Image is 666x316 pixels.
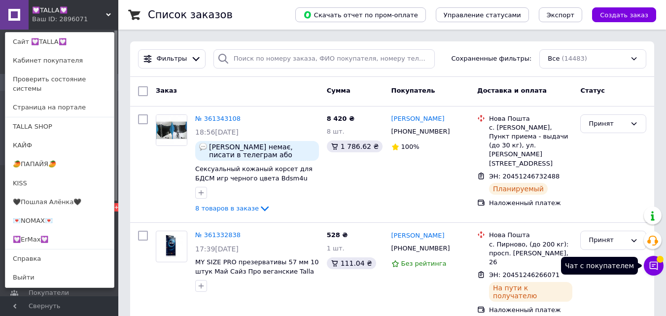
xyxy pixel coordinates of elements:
[444,11,521,19] span: Управление статусами
[600,11,648,19] span: Создать заказ
[5,211,114,230] a: 💌NOMAX💌
[489,240,572,267] div: с. Пирново, (до 200 кг): просп. [PERSON_NAME], 26
[195,165,313,191] a: Сексуальный кожаный корсет для БДСМ игр черного цвета Bdsm4u Talla
[401,143,420,150] span: 100%
[195,231,241,239] a: № 361332838
[589,235,626,246] div: Принят
[401,260,447,267] span: Без рейтинга
[5,174,114,193] a: KISS
[160,231,183,262] img: Фото товару
[327,257,376,269] div: 111.04 ₴
[199,143,207,151] img: :speech_balloon:
[436,7,529,22] button: Управление статусами
[477,87,547,94] span: Доставка и оплата
[489,199,572,208] div: Наложенный платеж
[489,114,572,123] div: Нова Пошта
[561,55,587,62] span: (14483)
[489,183,548,195] div: Планируемый
[489,282,572,302] div: На пути к получателю
[157,54,187,64] span: Фильтры
[548,54,560,64] span: Все
[5,230,114,249] a: 💟ErMax💟
[195,258,318,275] a: MY SIZE PRO презервативы 57 мм 10 штук Май Сайз Про веганские Talla
[5,51,114,70] a: Кабинет покупателя
[156,231,187,262] a: Фото товару
[195,115,241,122] a: № 361343108
[327,128,345,135] span: 8 шт.
[295,7,426,22] button: Скачать отчет по пром-оплате
[561,257,638,275] div: Чат с покупателем
[5,268,114,287] a: Выйти
[156,114,187,146] a: Фото товару
[391,231,445,241] a: [PERSON_NAME]
[539,7,582,22] button: Экспорт
[32,6,106,15] span: 💟TALLA💟
[5,193,114,211] a: 🖤Пошлая Алёнка🖤
[644,256,664,276] button: Чат с покупателем
[489,123,572,168] div: с. [PERSON_NAME], Пункт приема - выдачи (до 30 кг), ул. [PERSON_NAME][STREET_ADDRESS]
[327,115,354,122] span: 8 420 ₴
[148,9,233,21] h1: Список заказов
[156,115,187,145] img: Фото товару
[391,114,445,124] a: [PERSON_NAME]
[327,87,351,94] span: Сумма
[5,117,114,136] a: TALLA SHOP
[391,245,450,252] span: [PHONE_NUMBER]
[327,231,348,239] span: 528 ₴
[29,288,69,297] span: Покупатели
[156,87,177,94] span: Заказ
[5,70,114,98] a: Проверить состояние системы
[5,155,114,174] a: 🥭ПАПАЙЯ🥭
[195,205,271,212] a: 8 товаров в заказе
[5,33,114,51] a: Сайт 💟TALLA💟
[5,249,114,268] a: Справка
[327,140,383,152] div: 1 786.62 ₴
[209,143,315,159] span: [PERSON_NAME] немає, писати в телеграм або Вацап, все вірно все підтверджую
[547,11,574,19] span: Экспорт
[582,11,656,18] a: Создать заказ
[592,7,656,22] button: Создать заказ
[195,245,239,253] span: 17:39[DATE]
[391,87,435,94] span: Покупатель
[213,49,435,69] input: Поиск по номеру заказа, ФИО покупателя, номеру телефона, Email, номеру накладной
[391,128,450,135] span: [PHONE_NUMBER]
[489,306,572,315] div: Наложенный платеж
[5,98,114,117] a: Страница на портале
[303,10,418,19] span: Скачать отчет по пром-оплате
[195,205,259,212] span: 8 товаров в заказе
[32,15,73,24] div: Ваш ID: 2896071
[489,231,572,240] div: Нова Пошта
[5,136,114,155] a: КАЙФ
[489,173,560,180] span: ЭН: 20451246732488
[580,87,605,94] span: Статус
[327,245,345,252] span: 1 шт.
[489,271,560,279] span: ЭН: 20451246266071
[195,128,239,136] span: 18:56[DATE]
[452,54,532,64] span: Сохраненные фильтры:
[589,119,626,129] div: Принят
